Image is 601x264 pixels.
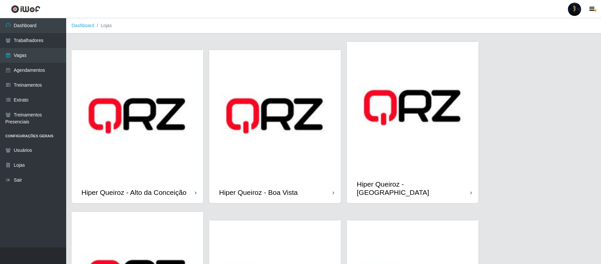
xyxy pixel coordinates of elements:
div: Hiper Queiroz - Alto da Conceição [81,188,187,197]
a: Dashboard [71,23,94,28]
li: Lojas [94,22,112,29]
a: Hiper Queiroz - Alto da Conceição [71,50,203,203]
img: cardImg [209,50,341,182]
a: Hiper Queiroz - Boa Vista [209,50,341,203]
img: cardImg [347,42,479,173]
a: Hiper Queiroz - [GEOGRAPHIC_DATA] [347,42,479,203]
div: Hiper Queiroz - Boa Vista [219,188,298,197]
img: CoreUI Logo [11,5,40,13]
img: cardImg [71,50,203,182]
div: Hiper Queiroz - [GEOGRAPHIC_DATA] [357,180,470,197]
nav: breadcrumb [66,18,601,33]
